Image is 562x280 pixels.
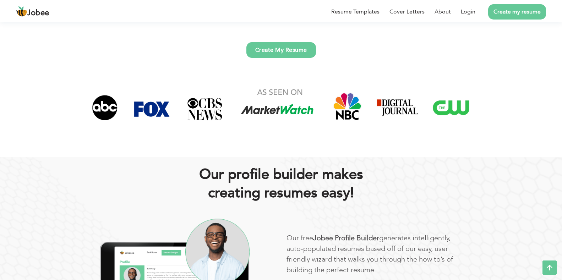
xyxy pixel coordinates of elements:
[331,7,380,16] a: Resume Templates
[16,6,49,17] a: Jobee
[313,233,379,243] b: Jobee Proﬁle Builder
[27,9,49,17] span: Jobee
[287,233,468,275] p: Our free generates intelligently, auto-populated resumes based off of our easy, user friendly wiz...
[461,7,475,16] a: Login
[89,165,473,202] h2: Our proﬁle builder makes creating resumes easy!
[488,4,546,20] a: Create my resume
[16,6,27,17] img: jobee.io
[246,42,316,58] a: Create My Resume
[389,7,425,16] a: Cover Letters
[435,7,451,16] a: About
